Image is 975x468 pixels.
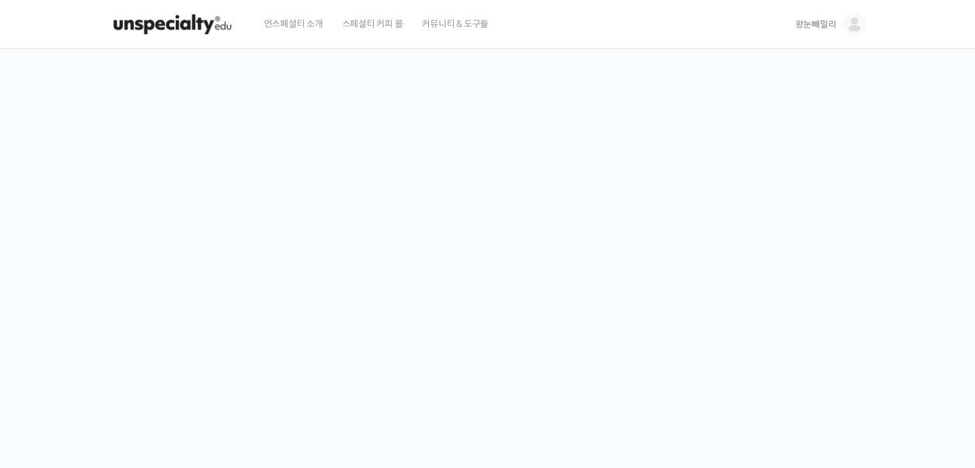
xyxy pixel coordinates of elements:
[796,19,837,30] span: 왕눈빼밀리
[13,267,963,285] p: 시간과 장소에 구애받지 않고, 검증된 커리큘럼으로
[13,196,963,261] p: [PERSON_NAME]을 다하는 당신을 위해, 최고와 함께 만든 커피 클래스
